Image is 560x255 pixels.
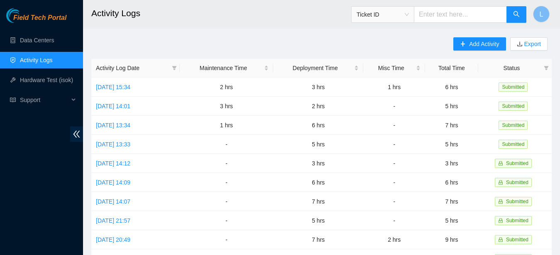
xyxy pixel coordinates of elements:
[499,140,528,149] span: Submitted
[96,217,130,224] a: [DATE] 21:57
[425,192,478,211] td: 7 hrs
[180,173,273,192] td: -
[506,199,528,204] span: Submitted
[425,154,478,173] td: 3 hrs
[425,97,478,116] td: 5 hrs
[533,6,550,22] button: L
[273,173,363,192] td: 6 hrs
[273,78,363,97] td: 3 hrs
[363,211,425,230] td: -
[506,6,526,23] button: search
[363,116,425,135] td: -
[96,236,130,243] a: [DATE] 20:49
[499,102,528,111] span: Submitted
[542,62,550,74] span: filter
[180,78,273,97] td: 2 hrs
[180,230,273,249] td: -
[425,173,478,192] td: 6 hrs
[13,14,66,22] span: Field Tech Portal
[20,37,54,44] a: Data Centers
[172,66,177,70] span: filter
[96,103,130,109] a: [DATE] 14:01
[96,179,130,186] a: [DATE] 14:09
[460,41,466,48] span: plus
[498,180,503,185] span: lock
[513,11,520,19] span: search
[363,135,425,154] td: -
[425,135,478,154] td: 5 hrs
[273,135,363,154] td: 5 hrs
[273,97,363,116] td: 2 hrs
[20,92,69,108] span: Support
[363,192,425,211] td: -
[453,37,506,51] button: plusAdd Activity
[517,41,523,48] span: download
[544,66,549,70] span: filter
[180,135,273,154] td: -
[180,116,273,135] td: 1 hrs
[540,9,543,19] span: L
[425,230,478,249] td: 9 hrs
[363,173,425,192] td: -
[273,154,363,173] td: 3 hrs
[414,6,507,23] input: Enter text here...
[363,154,425,173] td: -
[499,121,528,130] span: Submitted
[96,160,130,167] a: [DATE] 14:12
[96,63,169,73] span: Activity Log Date
[96,198,130,205] a: [DATE] 14:07
[170,62,179,74] span: filter
[483,63,540,73] span: Status
[357,8,409,21] span: Ticket ID
[498,199,503,204] span: lock
[363,230,425,249] td: 2 hrs
[6,15,66,26] a: Akamai TechnologiesField Tech Portal
[180,97,273,116] td: 3 hrs
[273,192,363,211] td: 7 hrs
[523,41,541,47] a: Export
[498,218,503,223] span: lock
[499,83,528,92] span: Submitted
[498,161,503,166] span: lock
[96,122,130,129] a: [DATE] 13:34
[506,180,528,185] span: Submitted
[506,218,528,223] span: Submitted
[180,192,273,211] td: -
[96,84,130,90] a: [DATE] 15:34
[273,230,363,249] td: 7 hrs
[425,59,478,78] th: Total Time
[273,211,363,230] td: 5 hrs
[180,211,273,230] td: -
[363,78,425,97] td: 1 hrs
[510,37,548,51] button: downloadExport
[10,97,16,103] span: read
[20,57,53,63] a: Activity Logs
[498,237,503,242] span: lock
[6,8,42,23] img: Akamai Technologies
[506,237,528,243] span: Submitted
[425,78,478,97] td: 6 hrs
[273,116,363,135] td: 6 hrs
[20,77,73,83] a: Hardware Test (isok)
[180,154,273,173] td: -
[425,116,478,135] td: 7 hrs
[506,160,528,166] span: Submitted
[469,39,499,49] span: Add Activity
[96,141,130,148] a: [DATE] 13:33
[70,126,83,142] span: double-left
[425,211,478,230] td: 5 hrs
[363,97,425,116] td: -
